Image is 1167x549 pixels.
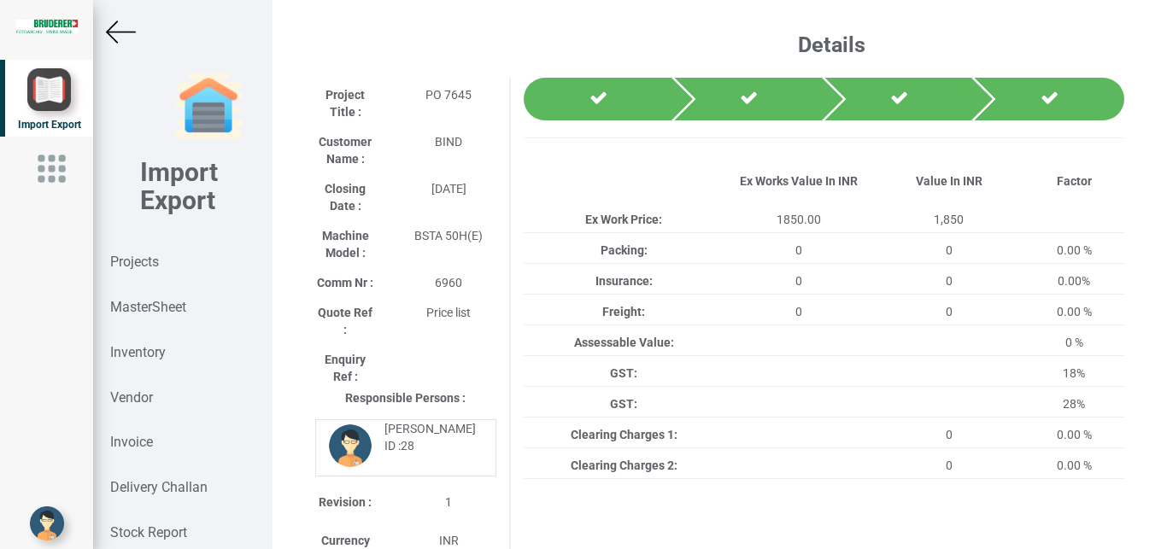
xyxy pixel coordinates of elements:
label: Clearing Charges 2: [571,457,677,474]
span: 0 [795,274,802,288]
label: GST: [610,365,637,382]
span: Import Export [18,119,81,131]
span: BIND [435,135,462,149]
strong: Vendor [110,389,153,406]
label: Enquiry Ref : [315,351,376,385]
label: Packing: [601,242,648,259]
label: Machine Model : [315,227,376,261]
span: 18% [1063,366,1085,380]
label: Assessable Value: [574,334,674,351]
label: Factor [1057,172,1092,190]
span: 0 [946,243,953,257]
label: Project Title : [315,86,376,120]
label: Ex Work Price: [585,211,662,228]
strong: MasterSheet [110,299,186,315]
span: BSTA 50H(E) [414,229,483,242]
strong: Stock Report [110,524,187,540]
b: Import Export [140,157,218,215]
span: 0.00 % [1057,428,1092,441]
span: 0.00 % [1057,458,1092,472]
span: PO 7645 [425,88,472,102]
span: 28% [1063,397,1085,411]
span: 0.00% [1058,274,1090,288]
label: Ex Works Value In INR [740,172,858,190]
div: [PERSON_NAME] ID : [372,420,483,454]
span: 1850.00 [777,213,821,226]
span: 0 [946,274,953,288]
span: Price list [426,306,471,319]
span: 0 [795,243,802,257]
span: 1,850 [934,213,964,226]
span: 0 [795,305,802,318]
span: 0 [946,305,953,318]
strong: Delivery Challan [110,479,208,495]
label: Clearing Charges 1: [571,426,677,443]
label: Responsible Persons : [345,389,466,406]
strong: 28 [401,439,414,453]
label: Closing Date : [315,180,376,214]
label: Comm Nr : [317,274,373,291]
span: 6960 [435,276,462,289]
span: 0 % [1065,336,1083,349]
span: 0.00 % [1057,243,1092,257]
b: Details [798,32,865,57]
label: GST: [610,395,637,412]
img: garage-closed.png [174,73,243,141]
label: Value In INR [916,172,982,190]
span: INR [439,534,459,547]
span: 0.00 % [1057,305,1092,318]
span: 1 [445,495,452,509]
label: Customer Name : [315,133,376,167]
img: DP [329,424,372,467]
label: Insurance: [595,272,653,289]
label: Revision : [319,494,372,511]
span: 0 [946,458,953,472]
label: Quote Ref : [315,304,376,338]
strong: Invoice [110,434,153,450]
strong: Projects [110,254,159,270]
span: 0 [946,428,953,441]
span: [DATE] [431,182,466,196]
strong: Inventory [110,344,166,360]
label: Freight: [602,303,645,320]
